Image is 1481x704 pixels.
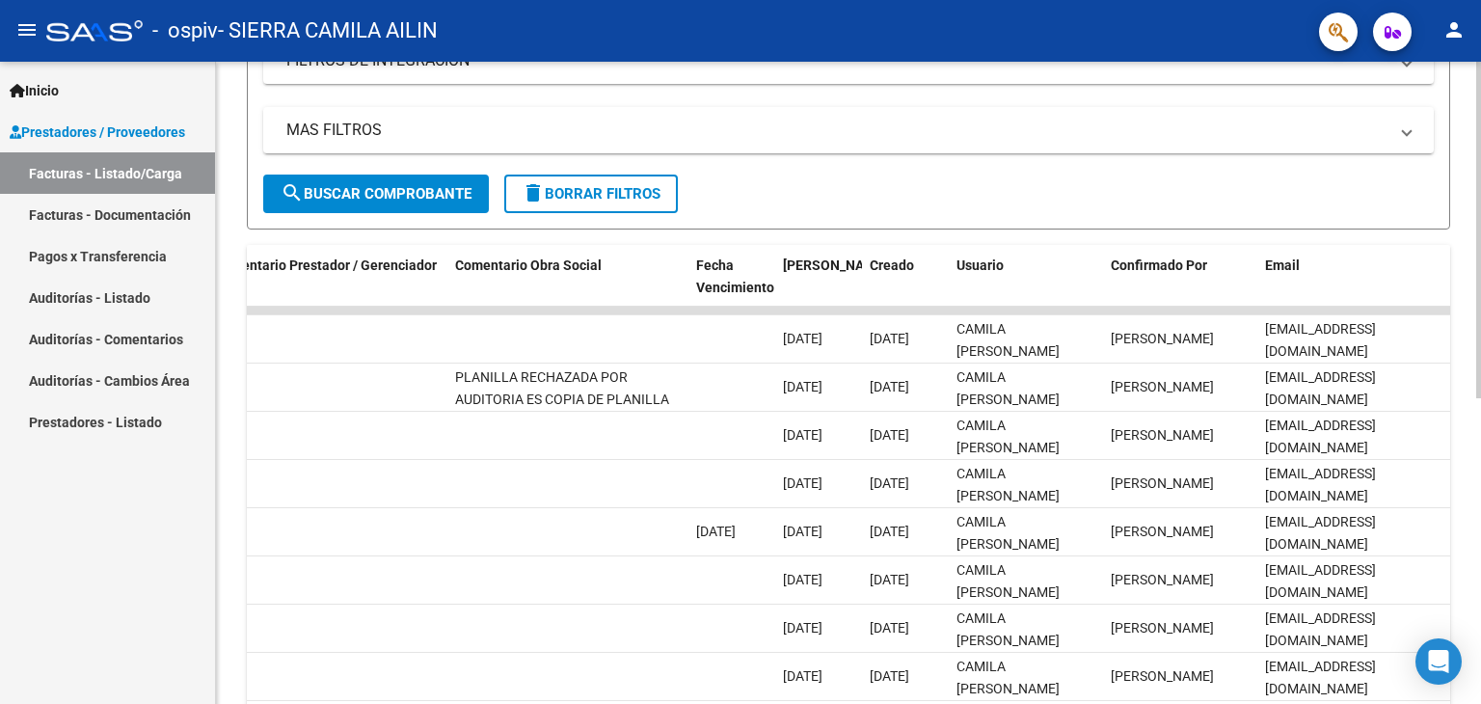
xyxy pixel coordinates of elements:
mat-expansion-panel-header: MAS FILTROS [263,107,1434,153]
mat-panel-title: MAS FILTROS [286,120,1387,141]
span: Borrar Filtros [522,185,660,203]
span: [EMAIL_ADDRESS][DOMAIN_NAME] [1265,562,1376,600]
span: [DATE] [783,427,822,443]
span: [EMAIL_ADDRESS][DOMAIN_NAME] [1265,610,1376,648]
span: [DATE] [870,427,909,443]
span: [EMAIL_ADDRESS][DOMAIN_NAME] [1265,659,1376,696]
span: CAMILA [PERSON_NAME] [956,321,1060,359]
span: [PERSON_NAME] [1111,668,1214,684]
span: [DATE] [783,668,822,684]
span: [DATE] [870,331,909,346]
div: Open Intercom Messenger [1415,638,1462,685]
span: [PERSON_NAME] [1111,427,1214,443]
span: [DATE] [783,620,822,636]
datatable-header-cell: Creado [862,245,949,330]
datatable-header-cell: Comentario Obra Social [447,245,688,330]
span: [DATE] [696,524,736,539]
span: - ospiv [152,10,218,52]
datatable-header-cell: Fecha Confimado [775,245,862,330]
span: Comentario Obra Social [455,257,602,273]
span: Creado [870,257,914,273]
button: Buscar Comprobante [263,175,489,213]
span: Confirmado Por [1111,257,1207,273]
span: [PERSON_NAME] [1111,331,1214,346]
span: [EMAIL_ADDRESS][DOMAIN_NAME] [1265,369,1376,407]
span: CAMILA [PERSON_NAME] [956,562,1060,600]
span: [DATE] [783,331,822,346]
span: CAMILA [PERSON_NAME] [956,610,1060,648]
span: [EMAIL_ADDRESS][DOMAIN_NAME] [1265,418,1376,455]
span: [PERSON_NAME] [1111,475,1214,491]
span: [DATE] [870,379,909,394]
span: Prestadores / Proveedores [10,122,185,143]
span: [DATE] [870,475,909,491]
span: [DATE] [783,524,822,539]
mat-icon: menu [15,18,39,41]
datatable-header-cell: Email [1257,245,1450,330]
span: Buscar Comprobante [281,185,471,203]
span: [DATE] [783,475,822,491]
span: [PERSON_NAME] [1111,379,1214,394]
span: Inicio [10,80,59,101]
span: CAMILA [PERSON_NAME] [956,466,1060,503]
span: [DATE] [870,620,909,636]
span: [DATE] [783,379,822,394]
span: [PERSON_NAME] [783,257,887,273]
span: [PERSON_NAME] [1111,572,1214,587]
datatable-header-cell: Usuario [949,245,1103,330]
span: PLANILLA RECHAZADA POR AUDITORIA ES COPIA DE PLANILLA DE MES ANTERIOR. VOLVER A FIRMAR Y SUBIR [455,369,669,450]
span: [DATE] [783,572,822,587]
span: CAMILA [PERSON_NAME] [956,514,1060,552]
mat-icon: person [1442,18,1466,41]
span: Fecha Vencimiento [696,257,774,295]
datatable-header-cell: Comentario Prestador / Gerenciador [206,245,447,330]
span: [EMAIL_ADDRESS][DOMAIN_NAME] [1265,514,1376,552]
datatable-header-cell: Confirmado Por [1103,245,1257,330]
span: Email [1265,257,1300,273]
button: Borrar Filtros [504,175,678,213]
span: [DATE] [870,572,909,587]
span: CAMILA [PERSON_NAME] [956,369,1060,407]
span: Comentario Prestador / Gerenciador [214,257,437,273]
span: [PERSON_NAME] [1111,620,1214,636]
span: [EMAIL_ADDRESS][DOMAIN_NAME] [1265,466,1376,503]
datatable-header-cell: Fecha Vencimiento [688,245,775,330]
span: CAMILA [PERSON_NAME] [956,659,1060,696]
span: [PERSON_NAME] [1111,524,1214,539]
span: [EMAIL_ADDRESS][DOMAIN_NAME] [1265,321,1376,359]
span: Usuario [956,257,1004,273]
span: [DATE] [870,668,909,684]
span: - SIERRA CAMILA AILIN [218,10,438,52]
mat-icon: search [281,181,304,204]
span: [DATE] [870,524,909,539]
mat-icon: delete [522,181,545,204]
span: CAMILA [PERSON_NAME] [956,418,1060,455]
